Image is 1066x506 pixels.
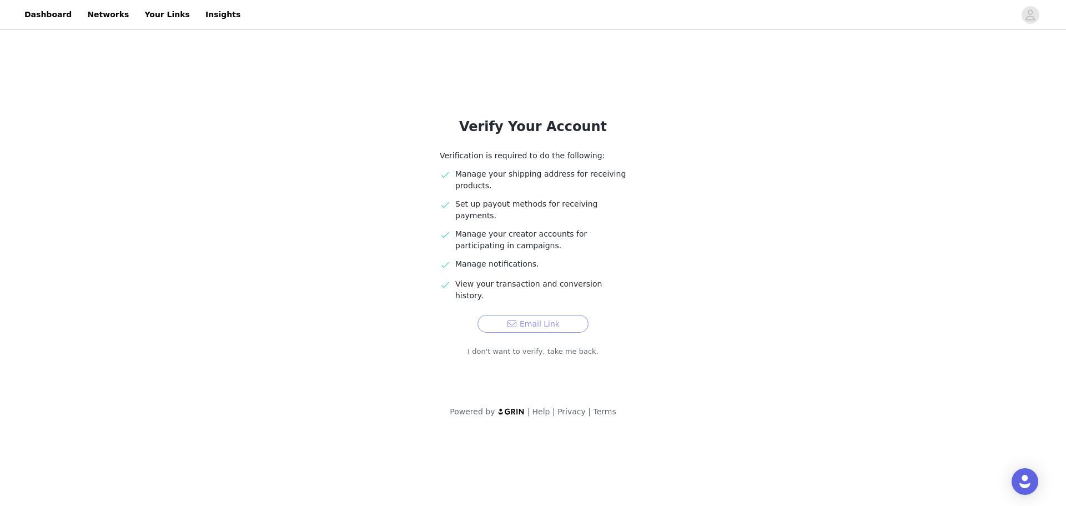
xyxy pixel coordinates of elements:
[455,168,626,192] p: Manage your shipping address for receiving products.
[552,407,555,416] span: |
[413,117,653,137] h1: Verify Your Account
[1025,6,1035,24] div: avatar
[455,258,626,270] p: Manage notifications.
[450,407,495,416] span: Powered by
[497,408,525,415] img: logo
[588,407,591,416] span: |
[455,198,626,222] p: Set up payout methods for receiving payments.
[593,407,616,416] a: Terms
[455,278,626,302] p: View your transaction and conversion history.
[527,407,530,416] span: |
[467,346,599,357] a: I don't want to verify, take me back.
[199,2,247,27] a: Insights
[532,407,550,416] a: Help
[440,150,626,162] p: Verification is required to do the following:
[1012,468,1038,495] div: Open Intercom Messenger
[18,2,78,27] a: Dashboard
[138,2,197,27] a: Your Links
[477,315,589,333] button: Email Link
[455,228,626,252] p: Manage your creator accounts for participating in campaigns.
[81,2,135,27] a: Networks
[557,407,586,416] a: Privacy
